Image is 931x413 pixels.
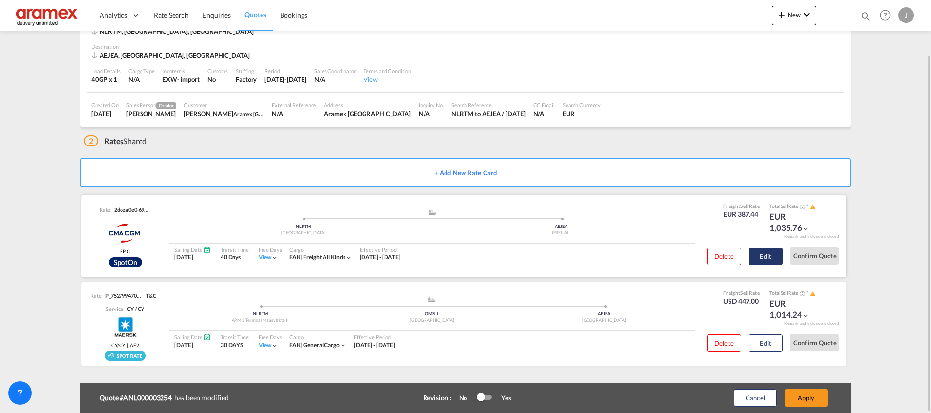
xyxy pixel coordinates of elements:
[202,11,231,19] span: Enquiries
[432,230,690,236] div: JEBEL ALI
[84,136,147,146] div: Shared
[533,109,555,118] div: N/A
[91,67,121,75] div: Load Details
[769,298,818,321] div: EUR 1,014.24
[221,333,249,341] div: Transit Time
[236,75,257,83] div: Factory Stuffing
[340,342,346,349] md-icon: icon-chevron-down
[126,109,176,118] div: Janice Camporaso
[100,10,127,20] span: Analytics
[111,342,125,349] span: CY/CY
[877,7,893,23] span: Help
[221,253,249,262] div: 40 Days
[802,312,809,319] md-icon: icon-chevron-down
[174,230,432,236] div: [GEOGRAPHIC_DATA]
[289,253,304,261] span: FAK
[91,51,252,60] div: AEJEA, Jebel Ali, Middle East
[809,203,816,210] button: icon-alert
[740,290,749,296] span: Sell
[346,317,518,324] div: [GEOGRAPHIC_DATA]
[128,75,155,83] div: N/A
[777,234,846,239] div: Remark and Inclusion included
[207,75,228,83] div: No
[360,246,401,253] div: Effective Period
[271,254,278,261] md-icon: icon-chevron-down
[749,334,783,352] button: Edit
[174,317,346,324] div: APM 2 Terminal Maasvlakte II
[259,246,282,253] div: Free Days
[491,393,511,402] div: Yes
[289,341,340,350] div: general cargo
[207,67,228,75] div: Customs
[419,102,444,109] div: Inquiry No.
[805,290,809,296] span: Subject to Remarks
[769,289,818,297] div: Total Rate
[244,10,266,19] span: Quotes
[126,102,176,109] div: Sales Person
[105,351,146,361] div: Rollable available
[103,292,142,300] div: P_7527994708_P01nkjv4x
[898,7,914,23] div: J
[345,254,352,261] md-icon: icon-chevron-down
[259,341,279,350] div: Viewicon-chevron-down
[289,333,346,341] div: Cargo
[346,311,518,317] div: OMSLL
[91,43,840,50] div: Destination
[777,321,846,326] div: Remark and Inclusion included
[810,204,816,210] md-icon: icon-alert
[423,393,452,403] div: Revision :
[90,292,103,300] span: Rate:
[162,75,177,83] div: EXW
[91,102,119,109] div: Created On
[128,67,155,75] div: Cargo Type
[360,253,401,262] div: 13 Oct 2025 - 13 Oct 2025
[707,334,741,352] button: Delete
[324,109,411,118] div: Aramex UAE
[740,203,749,209] span: Sell
[154,11,189,19] span: Rate Search
[781,290,789,296] span: Sell
[533,102,555,109] div: CC Email
[769,203,818,210] div: Total Rate
[723,203,760,209] div: Freight Rate
[354,341,395,350] div: 13 Oct 2025 - 13 Oct 2025
[354,333,395,341] div: Effective Period
[109,257,142,267] div: Rollable available
[563,109,601,118] div: EUR
[233,110,306,118] span: Aramex [GEOGRAPHIC_DATA]
[781,203,789,209] span: Sell
[100,27,254,35] span: NLRTM, [GEOGRAPHIC_DATA], [GEOGRAPHIC_DATA]
[563,102,601,109] div: Search Currency
[112,206,151,213] div: 2dcea0e0-69e7-4dbd-8304-13a5ee7717f9.039a0f1d-a3b0-378c-abea-29ae19608ad9
[723,296,760,306] div: USD 447.00
[80,158,851,187] button: + Add New Rate Card
[174,311,346,317] div: NLRTM
[300,341,302,349] span: |
[518,311,690,317] div: AEJEA
[289,246,352,253] div: Cargo
[772,6,816,25] button: icon-plus 400-fgNewicon-chevron-down
[264,75,306,83] div: 13 Oct 2025
[272,109,316,118] div: N/A
[809,290,816,297] button: icon-alert
[91,27,256,36] div: NLRTM, Rotterdam, Europe
[802,226,809,232] md-icon: icon-chevron-down
[810,291,816,297] md-icon: icon-alert
[259,333,282,341] div: Free Days
[221,246,249,253] div: Transit Time
[354,341,395,349] span: [DATE] - [DATE]
[432,224,690,230] div: AEJEA
[271,342,278,349] md-icon: icon-chevron-down
[184,102,264,109] div: Customer
[324,102,411,109] div: Address
[364,67,411,75] div: Terms and Condition
[174,246,211,253] div: Sailing Date
[91,75,121,83] div: 40GP x 1
[734,389,777,407] button: Cancel
[113,315,138,339] img: Maersk Spot
[801,9,812,21] md-icon: icon-chevron-down
[798,203,805,210] button: Spot Rates are dynamic & can fluctuate with time
[264,67,306,75] div: Period
[769,211,818,234] div: EUR 1,035.76
[272,102,316,109] div: External Reference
